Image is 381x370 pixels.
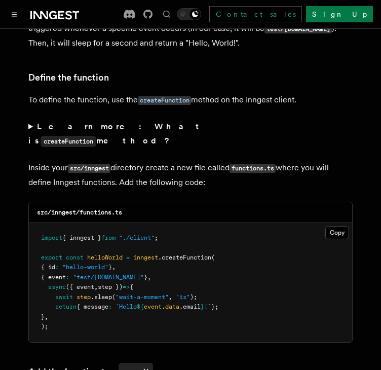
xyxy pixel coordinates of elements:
[87,254,123,261] span: helloWorld
[201,303,204,310] span: }
[55,293,73,301] span: await
[28,122,203,145] strong: Learn more: What is method?
[8,8,20,20] button: Toggle navigation
[147,274,151,281] span: ,
[133,254,158,261] span: inngest
[66,274,69,281] span: :
[126,254,130,261] span: =
[177,8,201,20] button: Toggle dark mode
[91,293,112,301] span: .sleep
[209,6,302,22] a: Contact sales
[230,164,276,173] code: functions.ts
[41,274,66,281] span: { event
[98,283,123,290] span: step })
[55,303,77,310] span: return
[165,303,179,310] span: data
[169,293,172,301] span: ,
[94,283,98,290] span: ,
[41,234,62,241] span: import
[155,234,158,241] span: ;
[158,254,211,261] span: .createFunction
[144,274,147,281] span: }
[138,95,191,104] a: createFunction
[204,303,211,310] span: !`
[112,293,116,301] span: (
[211,254,215,261] span: (
[116,293,169,301] span: "wait-a-moment"
[137,303,144,310] span: ${
[264,25,332,33] code: test/[DOMAIN_NAME]
[28,93,353,107] p: To define the function, use the method on the Inngest client.
[119,234,155,241] span: "./client"
[112,264,116,271] span: ,
[68,164,110,173] code: src/inngest
[62,234,101,241] span: { inngest }
[176,293,190,301] span: "1s"
[190,293,197,301] span: );
[179,303,201,310] span: .email
[108,303,112,310] span: :
[77,303,108,310] span: { message
[66,254,84,261] span: const
[66,283,94,290] span: ({ event
[28,120,353,149] summary: Learn more: What iscreateFunctionmethod?
[130,283,133,290] span: {
[73,274,144,281] span: "test/[DOMAIN_NAME]"
[211,303,218,310] span: };
[28,161,353,190] p: Inside your directory create a new file called where you will define Inngest functions. Add the f...
[41,136,96,147] code: createFunction
[41,264,55,271] span: { id
[306,6,373,22] a: Sign Up
[162,303,165,310] span: .
[77,293,91,301] span: step
[138,96,191,105] code: createFunction
[101,234,116,241] span: from
[55,264,59,271] span: :
[41,323,48,330] span: );
[28,70,109,85] a: Define the function
[161,8,173,20] button: Find something...
[144,303,162,310] span: event
[123,283,130,290] span: =>
[45,313,48,320] span: ,
[108,264,112,271] span: }
[37,209,122,216] code: src/inngest/functions.ts
[41,254,62,261] span: export
[48,283,66,290] span: async
[116,303,137,310] span: `Hello
[325,226,349,239] button: Copy
[62,264,108,271] span: "hello-world"
[41,313,45,320] span: }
